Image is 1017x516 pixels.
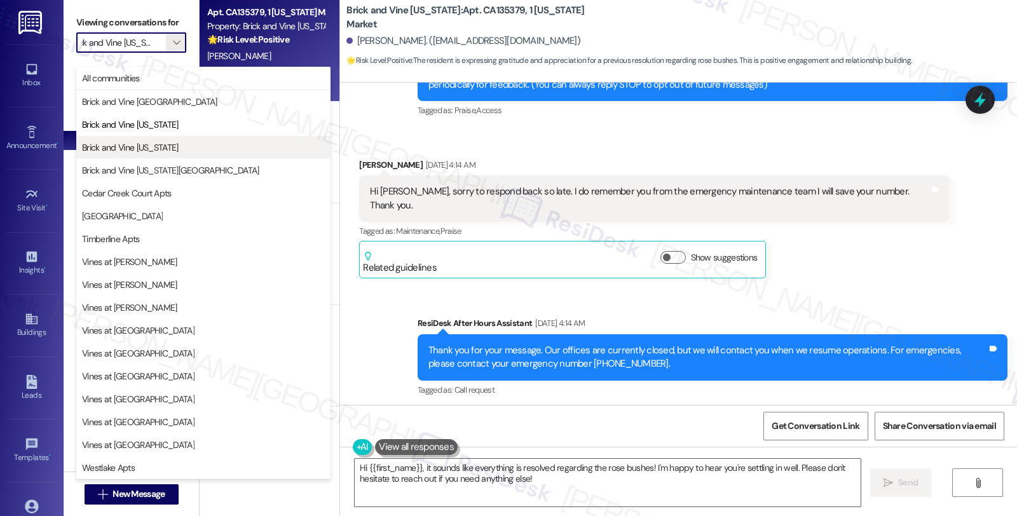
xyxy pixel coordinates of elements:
[346,55,412,65] strong: 🌟 Risk Level: Positive
[64,72,199,85] div: Prospects + Residents
[363,251,437,275] div: Related guidelines
[875,412,1004,440] button: Share Conversation via email
[82,233,140,245] span: Timberline Apts
[454,105,476,116] span: Praise ,
[763,412,868,440] button: Get Conversation Link
[883,419,996,433] span: Share Conversation via email
[82,95,217,108] span: Brick and Vine [GEOGRAPHIC_DATA]
[113,487,165,501] span: New Message
[428,344,987,371] div: Thank you for your message. Our offices are currently closed, but we will contact you when we res...
[207,20,325,33] div: Property: Brick and Vine [US_STATE]
[82,210,163,222] span: [GEOGRAPHIC_DATA]
[359,222,949,240] div: Tagged as:
[532,316,585,330] div: [DATE] 4:14 AM
[691,251,758,264] label: Show suggestions
[346,34,580,48] div: [PERSON_NAME]. ([EMAIL_ADDRESS][DOMAIN_NAME])
[64,245,199,259] div: Prospects
[396,226,440,236] span: Maintenance ,
[207,34,289,45] strong: 🌟 Risk Level: Positive
[82,118,179,131] span: Brick and Vine [US_STATE]
[346,4,601,31] b: Brick and Vine [US_STATE]: Apt. CA135379, 1 [US_STATE] Market
[772,419,859,433] span: Get Conversation Link
[418,101,1007,119] div: Tagged as:
[82,255,177,268] span: Vines at [PERSON_NAME]
[44,264,46,273] span: •
[76,13,186,32] label: Viewing conversations for
[82,347,195,360] span: Vines at [GEOGRAPHIC_DATA]
[85,484,179,505] button: New Message
[82,278,177,291] span: Vines at [PERSON_NAME]
[82,72,140,85] span: All communities
[46,201,48,210] span: •
[6,433,57,468] a: Templates •
[82,187,172,200] span: Cedar Creek Court Apts
[6,371,57,405] a: Leads
[82,461,135,474] span: Westlake Apts
[6,308,57,343] a: Buildings
[82,301,177,314] span: Vines at [PERSON_NAME]
[454,384,495,395] span: Call request
[82,164,259,177] span: Brick and Vine [US_STATE][GEOGRAPHIC_DATA]
[57,139,58,148] span: •
[423,158,475,172] div: [DATE] 4:14 AM
[870,468,932,497] button: Send
[476,105,502,116] span: Access
[973,478,983,488] i: 
[82,370,195,383] span: Vines at [GEOGRAPHIC_DATA]
[82,438,195,451] span: Vines at [GEOGRAPHIC_DATA]
[49,451,51,460] span: •
[6,246,57,280] a: Insights •
[884,478,893,488] i: 
[82,141,179,154] span: Brick and Vine [US_STATE]
[440,226,461,236] span: Praise
[173,37,180,48] i: 
[418,381,1007,399] div: Tagged as:
[98,489,107,499] i: 
[370,185,929,212] div: Hi [PERSON_NAME], sorry to respond back so late. I do remember you from the emergency maintenance...
[359,158,949,176] div: [PERSON_NAME]
[82,393,195,405] span: Vines at [GEOGRAPHIC_DATA]
[346,54,911,67] span: : The resident is expressing gratitude and appreciation for a previous resolution regarding rose ...
[207,50,271,62] span: [PERSON_NAME]
[6,184,57,218] a: Site Visit •
[18,11,44,34] img: ResiDesk Logo
[355,459,861,506] textarea: Hi {{first_name}}, it sounds like everything is resolved regarding the rose bushes! I'm happy to ...
[82,416,195,428] span: Vines at [GEOGRAPHIC_DATA]
[6,58,57,93] a: Inbox
[64,361,199,374] div: Residents
[82,324,195,337] span: Vines at [GEOGRAPHIC_DATA]
[418,316,1007,334] div: ResiDesk After Hours Assistant
[82,32,166,53] input: All communities
[898,476,918,489] span: Send
[207,6,325,19] div: Apt. CA135379, 1 [US_STATE] Market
